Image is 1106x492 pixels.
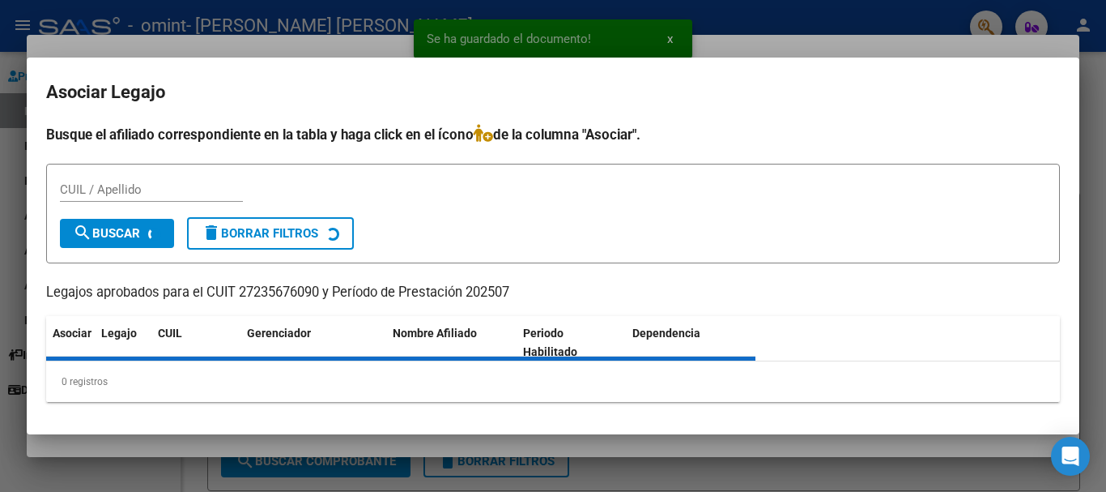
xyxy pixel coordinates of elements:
mat-icon: delete [202,223,221,242]
h4: Busque el afiliado correspondiente en la tabla y haga click en el ícono de la columna "Asociar". [46,124,1060,145]
span: Gerenciador [247,327,311,340]
div: 0 registros [46,362,1060,402]
span: Borrar Filtros [202,226,318,241]
span: Legajo [101,327,137,340]
h2: Asociar Legajo [46,77,1060,108]
p: Legajos aprobados para el CUIT 27235676090 y Período de Prestación 202507 [46,283,1060,303]
span: Asociar [53,327,91,340]
span: Periodo Habilitado [523,327,577,358]
datatable-header-cell: Asociar [46,316,95,370]
button: Borrar Filtros [187,217,354,250]
span: Nombre Afiliado [393,327,477,340]
span: CUIL [158,327,182,340]
datatable-header-cell: Legajo [95,316,151,370]
span: Buscar [73,226,140,241]
datatable-header-cell: Nombre Afiliado [386,316,517,370]
datatable-header-cell: CUIL [151,316,240,370]
datatable-header-cell: Gerenciador [240,316,386,370]
datatable-header-cell: Dependencia [626,316,756,370]
datatable-header-cell: Periodo Habilitado [517,316,626,370]
span: Dependencia [632,327,700,340]
div: Open Intercom Messenger [1051,437,1090,476]
button: Buscar [60,219,174,248]
mat-icon: search [73,223,92,242]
